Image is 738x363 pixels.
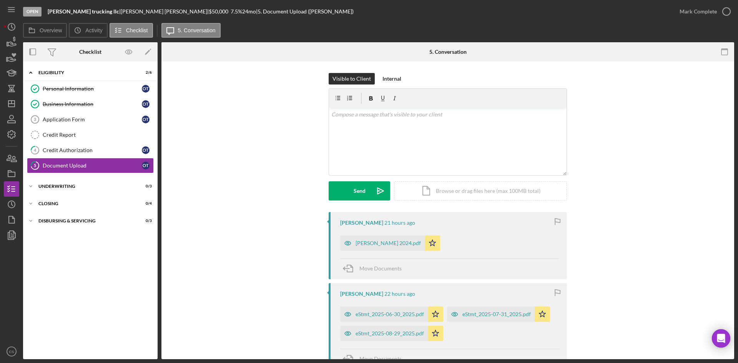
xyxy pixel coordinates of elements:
div: o t [142,85,150,93]
div: 2 / 6 [138,70,152,75]
div: eStmt_2025-07-31_2025.pdf [462,311,531,317]
span: Move Documents [359,355,402,362]
text: CS [9,350,14,354]
div: 7.5 % [231,8,242,15]
div: [PERSON_NAME] 2024.pdf [356,240,421,246]
tspan: 4 [34,148,37,152]
button: Send [329,181,390,201]
div: o t [142,146,150,154]
div: o t [142,116,150,123]
label: Activity [85,27,102,33]
button: Move Documents [340,259,409,278]
div: Credit Authorization [43,147,142,153]
button: Activity [69,23,107,38]
a: 3Application Formot [27,112,154,127]
div: Business Information [43,101,142,107]
div: Credit Report [43,132,153,138]
div: Personal Information [43,86,142,92]
span: $50,000 [209,8,228,15]
div: 0 / 3 [138,219,152,223]
button: 5. Conversation [161,23,221,38]
div: Open [23,7,42,17]
div: 5. Conversation [429,49,467,55]
button: Checklist [110,23,153,38]
div: eStmt_2025-08-29_2025.pdf [356,330,424,336]
a: 4Credit Authorizationot [27,143,154,158]
div: | [48,8,121,15]
div: Checklist [79,49,101,55]
div: eStmt_2025-06-30_2025.pdf [356,311,424,317]
a: 5Document Uploadot [27,158,154,173]
button: eStmt_2025-07-31_2025.pdf [447,307,550,322]
tspan: 5 [34,163,36,168]
button: eStmt_2025-06-30_2025.pdf [340,307,443,322]
time: 2025-09-04 22:46 [384,220,415,226]
button: Mark Complete [672,4,734,19]
button: Overview [23,23,67,38]
b: [PERSON_NAME] trucking llc [48,8,119,15]
div: [PERSON_NAME] [340,220,383,226]
span: Move Documents [359,265,402,272]
div: Send [354,181,366,201]
div: [PERSON_NAME] [340,291,383,297]
div: 0 / 4 [138,201,152,206]
div: | 5. Document Upload ([PERSON_NAME]) [256,8,354,15]
button: Internal [379,73,405,85]
div: o t [142,162,150,169]
div: o t [142,100,150,108]
tspan: 3 [34,117,36,122]
button: eStmt_2025-08-29_2025.pdf [340,326,443,341]
div: Internal [382,73,401,85]
div: Disbursing & Servicing [38,219,133,223]
div: Eligibility [38,70,133,75]
div: 24 mo [242,8,256,15]
a: Business Informationot [27,96,154,112]
button: [PERSON_NAME] 2024.pdf [340,235,440,251]
time: 2025-09-04 22:04 [384,291,415,297]
div: Closing [38,201,133,206]
div: [PERSON_NAME] [PERSON_NAME] | [121,8,209,15]
button: Visible to Client [329,73,375,85]
div: 0 / 3 [138,184,152,189]
div: Visible to Client [332,73,371,85]
label: Overview [40,27,62,33]
a: Credit Report [27,127,154,143]
label: 5. Conversation [178,27,216,33]
div: Mark Complete [680,4,717,19]
button: CS [4,344,19,359]
label: Checklist [126,27,148,33]
a: Personal Informationot [27,81,154,96]
div: Document Upload [43,162,142,169]
div: Application Form [43,116,142,123]
div: Open Intercom Messenger [712,329,730,348]
div: Underwriting [38,184,133,189]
